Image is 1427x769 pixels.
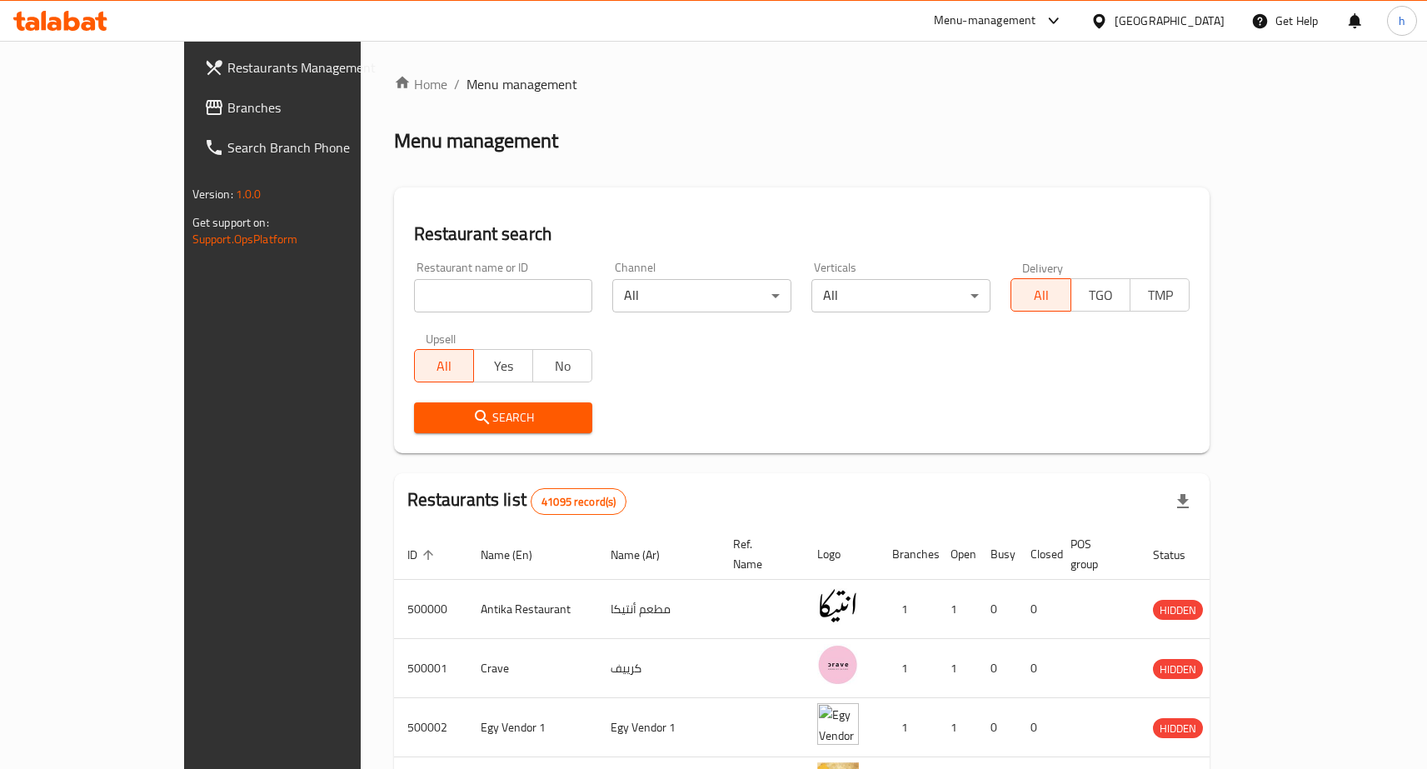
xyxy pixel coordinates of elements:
span: Branches [227,97,409,117]
td: 0 [1017,580,1057,639]
h2: Menu management [394,127,558,154]
span: All [1018,283,1064,307]
span: Name (Ar) [611,545,681,565]
span: Search Branch Phone [227,137,409,157]
button: Yes [473,349,533,382]
button: Search [414,402,593,433]
td: 1 [937,580,977,639]
label: Delivery [1022,262,1064,273]
li: / [454,74,460,94]
span: No [540,354,586,378]
span: Restaurants Management [227,57,409,77]
td: 500000 [394,580,467,639]
button: TMP [1130,278,1190,312]
span: HIDDEN [1153,719,1203,738]
span: HIDDEN [1153,660,1203,679]
td: مطعم أنتيكا [597,580,720,639]
td: 500002 [394,698,467,757]
div: HIDDEN [1153,659,1203,679]
td: 0 [977,580,1017,639]
td: 500001 [394,639,467,698]
span: POS group [1070,534,1120,574]
td: 1 [879,639,937,698]
td: Crave [467,639,597,698]
th: Open [937,529,977,580]
th: Closed [1017,529,1057,580]
a: Search Branch Phone [191,127,422,167]
span: 1.0.0 [236,183,262,205]
td: 1 [879,580,937,639]
td: 0 [1017,639,1057,698]
h2: Restaurant search [414,222,1190,247]
label: Upsell [426,332,457,344]
span: Name (En) [481,545,554,565]
td: 0 [1017,698,1057,757]
span: 41095 record(s) [531,494,626,510]
span: Menu management [467,74,577,94]
span: h [1399,12,1405,30]
div: Total records count [531,488,626,515]
button: No [532,349,592,382]
div: All [612,279,791,312]
td: 1 [937,698,977,757]
span: Get support on: [192,212,269,233]
input: Search for restaurant name or ID.. [414,279,593,312]
div: HIDDEN [1153,600,1203,620]
div: All [811,279,990,312]
img: Egy Vendor 1 [817,703,859,745]
span: ID [407,545,439,565]
img: Antika Restaurant [817,585,859,627]
h2: Restaurants list [407,487,627,515]
a: Restaurants Management [191,47,422,87]
td: 0 [977,698,1017,757]
span: TMP [1137,283,1183,307]
td: Egy Vendor 1 [597,698,720,757]
button: All [414,349,474,382]
td: Egy Vendor 1 [467,698,597,757]
th: Logo [804,529,879,580]
span: HIDDEN [1153,601,1203,620]
div: Menu-management [934,11,1036,31]
td: كرييف [597,639,720,698]
div: HIDDEN [1153,718,1203,738]
td: 1 [937,639,977,698]
div: [GEOGRAPHIC_DATA] [1115,12,1225,30]
span: Ref. Name [733,534,784,574]
span: Yes [481,354,526,378]
td: Antika Restaurant [467,580,597,639]
a: Branches [191,87,422,127]
td: 1 [879,698,937,757]
div: Export file [1163,482,1203,522]
button: All [1010,278,1070,312]
span: Status [1153,545,1207,565]
img: Crave [817,644,859,686]
th: Busy [977,529,1017,580]
span: All [422,354,467,378]
span: TGO [1078,283,1124,307]
nav: breadcrumb [394,74,1210,94]
span: Version: [192,183,233,205]
a: Support.OpsPlatform [192,228,298,250]
span: Search [427,407,580,428]
th: Branches [879,529,937,580]
button: TGO [1070,278,1130,312]
td: 0 [977,639,1017,698]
